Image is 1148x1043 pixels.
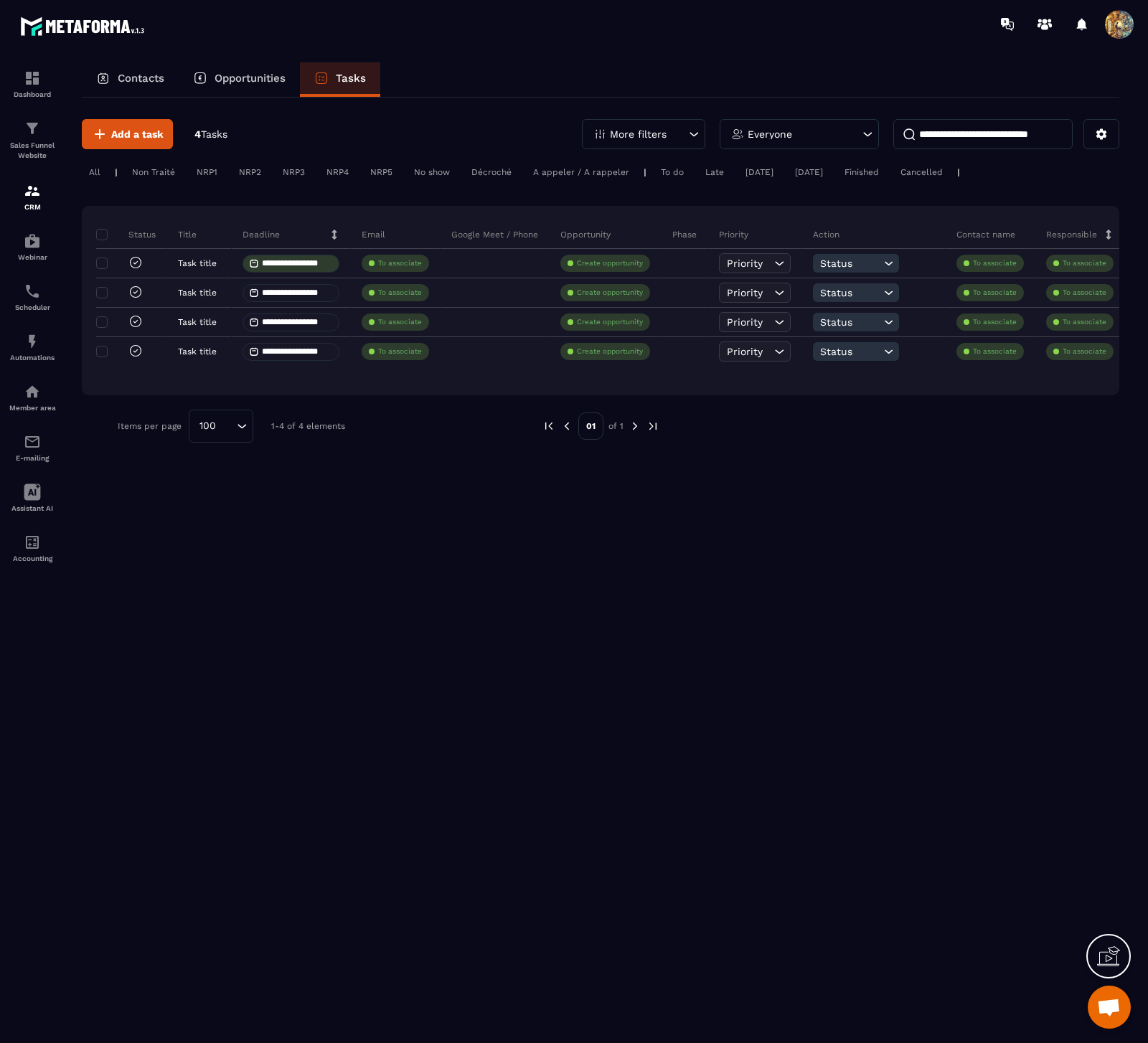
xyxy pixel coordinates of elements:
[82,119,173,149] button: Add a task
[179,62,300,97] a: Opportunities
[178,229,197,240] p: Title
[118,72,164,85] p: Contacts
[201,128,227,140] span: Tasks
[194,418,221,434] span: 100
[727,258,763,269] span: Priority
[1046,229,1097,240] p: Responsible
[24,232,41,250] img: automations
[956,229,1015,240] p: Contact name
[820,316,880,328] span: Status
[577,288,643,298] p: Create opportunity
[748,129,792,139] p: Everyone
[654,164,691,181] div: To do
[1063,346,1106,357] p: To associate
[957,167,960,177] p: |
[24,120,41,137] img: formation
[271,421,345,431] p: 1-4 of 4 elements
[319,164,356,181] div: NRP4
[178,346,217,357] p: Task title
[276,164,312,181] div: NRP3
[178,317,217,327] p: Task title
[4,454,61,462] p: E-mailing
[1088,986,1131,1029] div: Open chat
[407,164,457,181] div: No show
[178,288,217,298] p: Task title
[813,229,839,240] p: Action
[560,229,611,240] p: Opportunity
[820,346,880,357] span: Status
[362,229,385,240] p: Email
[4,203,61,211] p: CRM
[973,258,1017,268] p: To associate
[4,109,61,171] a: formationformationSales Funnel Website
[243,229,280,240] p: Deadline
[560,420,573,433] img: prev
[4,171,61,222] a: formationformationCRM
[577,258,643,268] p: Create opportunity
[973,317,1017,327] p: To associate
[300,62,380,97] a: Tasks
[4,354,61,362] p: Automations
[115,167,118,177] p: |
[82,164,108,181] div: All
[820,287,880,298] span: Status
[608,420,624,432] p: of 1
[125,164,182,181] div: Non Traité
[24,333,41,350] img: automations
[82,62,179,97] a: Contacts
[24,433,41,450] img: email
[336,72,366,85] p: Tasks
[4,222,61,272] a: automationsautomationsWebinar
[189,410,253,443] div: Search for option
[1063,317,1106,327] p: To associate
[178,258,217,268] p: Task title
[610,129,667,139] p: More filters
[4,554,61,562] p: Accounting
[646,420,659,433] img: next
[4,404,61,412] p: Member area
[719,229,748,240] p: Priority
[973,288,1017,298] p: To associate
[788,164,830,181] div: [DATE]
[727,287,763,298] span: Priority
[232,164,268,181] div: NRP2
[542,420,555,433] img: prev
[629,420,641,433] img: next
[672,229,697,240] p: Phase
[820,258,880,269] span: Status
[378,258,422,268] p: To associate
[118,421,182,431] p: Items per page
[727,316,763,328] span: Priority
[4,272,61,322] a: schedulerschedulerScheduler
[973,346,1017,357] p: To associate
[24,182,41,199] img: formation
[4,523,61,573] a: accountantaccountantAccounting
[221,418,233,434] input: Search for option
[4,59,61,109] a: formationformationDashboard
[4,423,61,473] a: emailemailE-mailing
[24,283,41,300] img: scheduler
[378,346,422,357] p: To associate
[577,317,643,327] p: Create opportunity
[727,346,763,357] span: Priority
[24,534,41,551] img: accountant
[738,164,781,181] div: [DATE]
[4,303,61,311] p: Scheduler
[644,167,646,177] p: |
[363,164,400,181] div: NRP5
[1063,258,1106,268] p: To associate
[24,70,41,87] img: formation
[4,253,61,261] p: Webinar
[4,372,61,423] a: automationsautomationsMember area
[378,317,422,327] p: To associate
[189,164,225,181] div: NRP1
[20,13,149,39] img: logo
[893,164,950,181] div: Cancelled
[215,72,286,85] p: Opportunities
[4,90,61,98] p: Dashboard
[4,504,61,512] p: Assistant AI
[464,164,519,181] div: Décroché
[1063,288,1106,298] p: To associate
[100,229,156,240] p: Status
[378,288,422,298] p: To associate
